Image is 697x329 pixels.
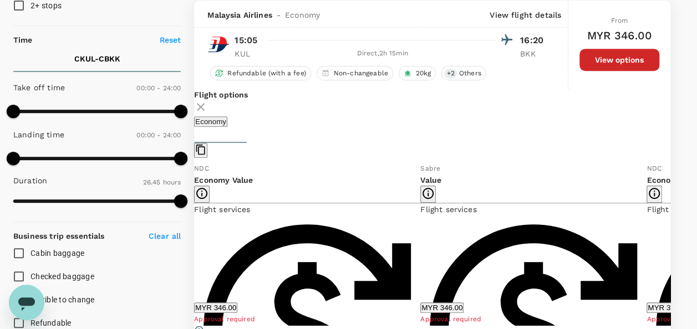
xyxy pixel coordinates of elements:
button: Economy [194,116,227,127]
p: 15:05 [235,34,257,47]
p: Flight options [194,89,670,100]
span: Sabre [420,164,440,172]
p: 16:20 [520,34,548,47]
button: MYR 366.00 [647,302,690,313]
span: Approval required [420,315,481,323]
img: MH [207,33,230,55]
span: 00:00 - 24:00 [136,131,181,139]
p: Clear all [149,230,181,241]
div: +2Others [441,66,486,80]
iframe: Button to launch messaging window [9,285,44,320]
button: MYR 346.00 [420,302,464,313]
h6: MYR 346.00 [587,27,652,44]
p: Value [420,174,647,186]
span: 00:00 - 24:00 [136,84,181,92]
p: Reset [160,34,181,45]
span: + 2 [444,69,456,78]
span: Checked baggage [30,272,94,281]
span: Refundable (with a fee) [223,69,310,78]
div: 20kg [399,66,436,80]
button: View options [579,49,659,71]
div: Non-changeable [317,66,393,80]
span: Flexible to change [30,295,95,304]
span: Economy [285,9,320,20]
p: Landing time [13,129,64,140]
div: Direct , 2h 15min [269,48,496,59]
span: Refundable [30,318,72,327]
p: Economy Value [194,174,420,186]
p: KUL [235,48,262,59]
span: Flight services [420,205,476,214]
p: View flight details [490,9,561,20]
span: NDC [647,164,661,172]
span: - [272,9,285,20]
p: Duration [13,175,47,186]
strong: Business trip essentials [13,232,105,240]
span: From [611,17,628,24]
span: 2+ stops [30,1,62,10]
span: Flight services [194,205,250,214]
span: Cabin baggage [30,249,84,258]
p: Time [13,34,33,45]
span: Non-changeable [329,69,393,78]
span: NDC [194,164,208,172]
p: BKK [520,48,548,59]
p: Take off time [13,82,65,93]
span: Others [455,69,486,78]
span: 20kg [411,69,436,78]
button: MYR 346.00 [194,302,237,313]
span: Malaysia Airlines [207,9,272,20]
span: 26.45 hours [143,178,181,186]
span: Approval required [194,315,255,323]
div: Refundable (with a fee) [210,66,311,80]
p: CKUL - CBKK [74,53,120,64]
